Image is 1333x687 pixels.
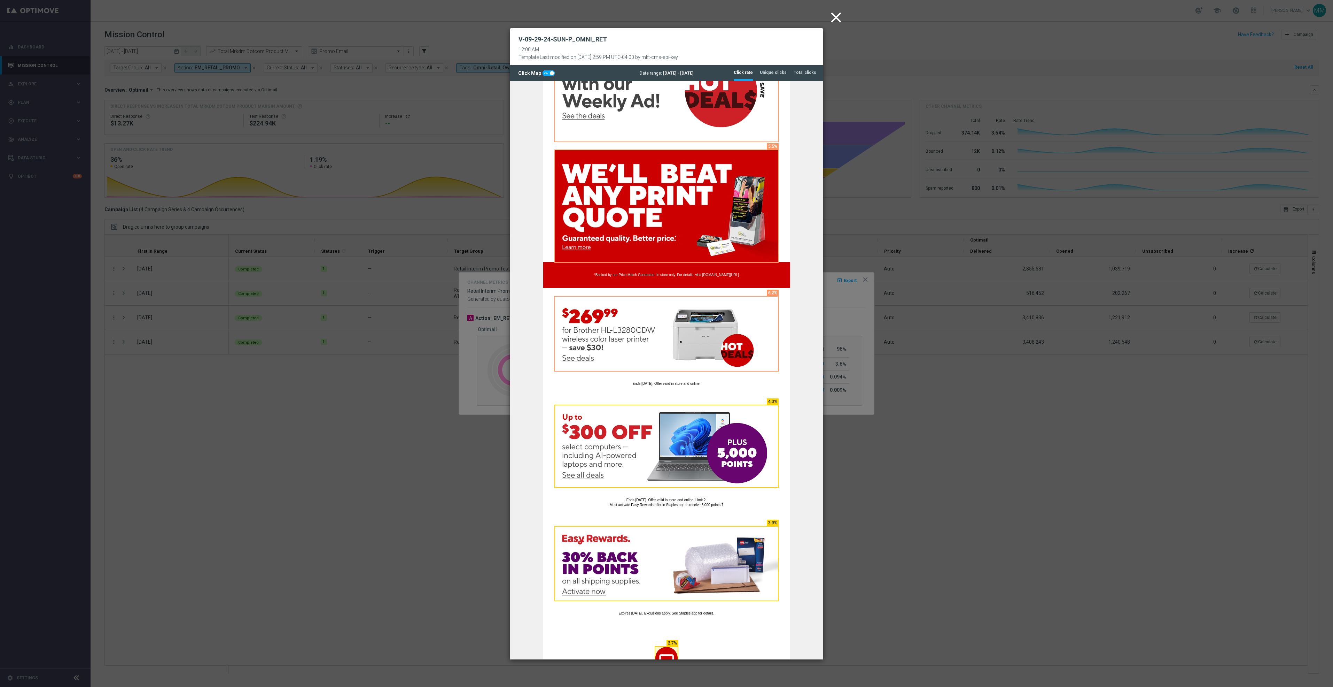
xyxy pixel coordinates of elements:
span: Click Map [518,70,543,76]
td: *Backed by our Price Match Guarantee. In store only. For details, visit [DOMAIN_NAME][URL] [38,192,275,197]
button: close [826,7,848,29]
i: close [827,9,845,26]
h2: V-09-29-24-SUN-P_OMNI_RET [519,35,607,44]
img: Staples [145,566,167,589]
td: Expires [DATE]. Exclusions apply. See Staples app for details. [38,530,275,535]
tab-header: Unique clicks [760,70,787,76]
td: Ends [DATE]. Offer valid in store and online. Limit 2. Must activate Easy Rewards offer in Staple... [38,417,275,427]
td: Ends [DATE]. Offer valid in store and online. [38,301,275,306]
span: † [211,422,213,426]
tab-header: Total clicks [794,70,816,76]
span: [DATE] - [DATE] [663,71,693,76]
tab-header: Click rate [734,70,753,76]
span: Date range: [640,71,662,76]
div: Template Last modified on [DATE] 2:59 PM UTC-04:00 by mkt-cms-api-key [519,53,678,60]
div: 12:00 AM [519,47,678,53]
